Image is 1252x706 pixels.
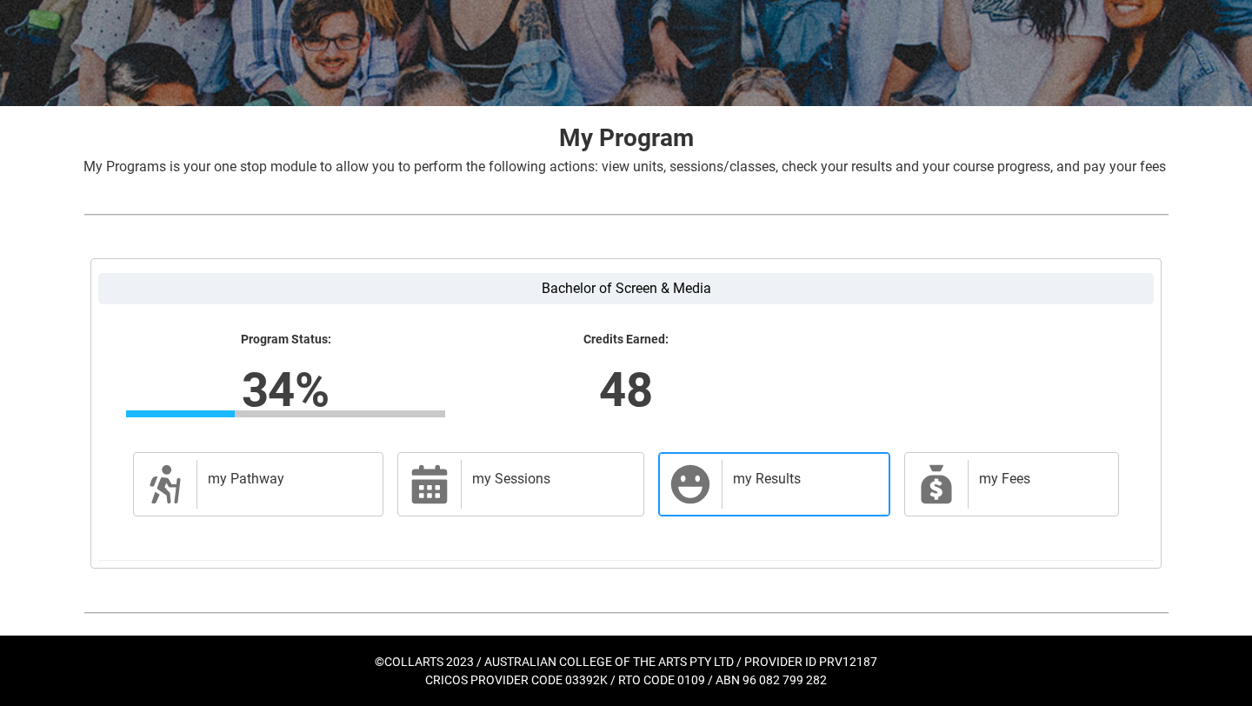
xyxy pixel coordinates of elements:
strong: My Program [559,123,694,152]
h2: my Pathway [208,470,365,488]
lightning-formatted-number: 48 [355,354,897,425]
a: my Results [658,452,890,516]
lightning-formatted-number: 34% [14,354,556,425]
span: My Payments [916,463,957,505]
lightning-formatted-text: Program Status: [126,332,445,348]
span: My Programs is your one stop module to allow you to perform the following actions: view units, se... [83,158,1166,175]
h2: my Sessions [472,470,626,488]
a: my Fees [904,452,1119,516]
img: REDU_GREY_LINE [83,603,1169,622]
label: Bachelor of Screen & Media [98,273,1154,304]
img: REDU_GREY_LINE [83,205,1169,223]
h2: my Results [733,470,872,488]
lightning-formatted-text: Credits Earned: [466,332,785,348]
a: my Pathway [133,452,383,516]
div: Progress Bar [126,410,445,417]
span: Description of icon when needed [144,463,186,505]
a: my Sessions [397,452,644,516]
h2: my Fees [979,470,1101,488]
